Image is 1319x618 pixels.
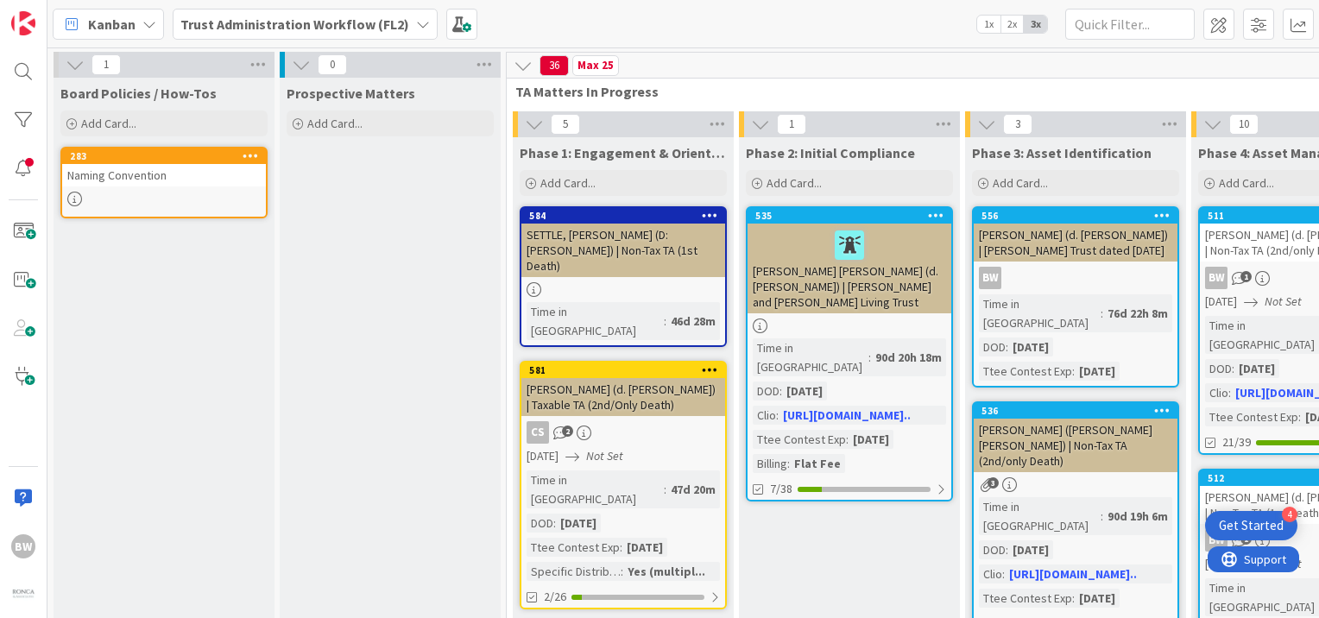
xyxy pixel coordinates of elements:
[755,210,951,222] div: 535
[318,54,347,75] span: 0
[1101,304,1103,323] span: :
[307,116,363,131] span: Add Card...
[620,538,622,557] span: :
[529,364,725,376] div: 581
[981,405,1177,417] div: 536
[11,11,35,35] img: Visit kanbanzone.com
[779,382,782,400] span: :
[1103,507,1172,526] div: 90d 19h 6m
[846,430,849,449] span: :
[1002,564,1005,583] span: :
[1228,383,1231,402] span: :
[1205,407,1298,426] div: Ttee Contest Exp
[748,208,951,224] div: 535
[527,447,559,465] span: [DATE]
[70,150,266,162] div: 283
[1219,175,1274,191] span: Add Card...
[521,363,725,378] div: 581
[1282,507,1297,522] div: 4
[527,562,621,581] div: Specific Distribution?
[753,454,787,473] div: Billing
[521,208,725,224] div: 584
[553,514,556,533] span: :
[1219,517,1284,534] div: Get Started
[62,148,266,186] div: 283Naming Convention
[521,224,725,277] div: SETTLE, [PERSON_NAME] (D: [PERSON_NAME]) | Non-Tax TA (1st Death)
[753,406,776,425] div: Clio
[1072,362,1075,381] span: :
[92,54,121,75] span: 1
[521,421,725,444] div: CS
[1298,407,1301,426] span: :
[666,480,720,499] div: 47d 20m
[974,267,1177,289] div: BW
[62,164,266,186] div: Naming Convention
[770,480,792,498] span: 7/38
[979,589,1072,608] div: Ttee Contest Exp
[1205,383,1228,402] div: Clio
[623,562,710,581] div: Yes (multipl...
[520,144,727,161] span: Phase 1: Engagement & Orientation
[1008,337,1053,356] div: [DATE]
[974,208,1177,224] div: 556
[979,294,1101,332] div: Time in [GEOGRAPHIC_DATA]
[551,114,580,135] span: 5
[540,55,569,76] span: 36
[527,538,620,557] div: Ttee Contest Exp
[1205,555,1237,573] span: [DATE]
[1205,529,1227,552] div: BW
[664,312,666,331] span: :
[767,175,822,191] span: Add Card...
[88,14,136,35] span: Kanban
[1065,9,1195,40] input: Quick Filter...
[988,477,999,489] span: 3
[974,403,1177,472] div: 536[PERSON_NAME] ([PERSON_NAME] [PERSON_NAME]) | Non-Tax TA (2nd/only Death)
[1006,337,1008,356] span: :
[521,363,725,416] div: 581[PERSON_NAME] (d. [PERSON_NAME]) | Taxable TA (2nd/Only Death)
[979,497,1101,535] div: Time in [GEOGRAPHIC_DATA]
[753,430,846,449] div: Ttee Contest Exp
[849,430,893,449] div: [DATE]
[1003,114,1032,135] span: 3
[979,540,1006,559] div: DOD
[972,144,1152,161] span: Phase 3: Asset Identification
[664,480,666,499] span: :
[1240,271,1252,282] span: 1
[993,175,1048,191] span: Add Card...
[974,224,1177,262] div: [PERSON_NAME] (d. [PERSON_NAME]) | [PERSON_NAME] Trust dated [DATE]
[1024,16,1047,33] span: 3x
[556,514,601,533] div: [DATE]
[1009,566,1137,582] a: [URL][DOMAIN_NAME]..
[871,348,946,367] div: 90d 20h 18m
[981,210,1177,222] div: 556
[1008,540,1053,559] div: [DATE]
[81,116,136,131] span: Add Card...
[1000,16,1024,33] span: 2x
[1232,359,1234,378] span: :
[544,588,566,606] span: 2/26
[527,421,549,444] div: CS
[562,426,573,437] span: 2
[1075,362,1120,381] div: [DATE]
[868,348,871,367] span: :
[621,562,623,581] span: :
[782,382,827,400] div: [DATE]
[622,538,667,557] div: [DATE]
[746,144,915,161] span: Phase 2: Initial Compliance
[776,406,779,425] span: :
[36,3,79,23] span: Support
[977,16,1000,33] span: 1x
[1205,267,1227,289] div: BW
[180,16,409,33] b: Trust Administration Workflow (FL2)
[60,85,217,102] span: Board Policies / How-Tos
[287,85,415,102] span: Prospective Matters
[1101,507,1103,526] span: :
[577,61,614,70] div: Max 25
[979,267,1001,289] div: BW
[666,312,720,331] div: 46d 28m
[974,419,1177,472] div: [PERSON_NAME] ([PERSON_NAME] [PERSON_NAME]) | Non-Tax TA (2nd/only Death)
[748,208,951,313] div: 535[PERSON_NAME] [PERSON_NAME] (d. [PERSON_NAME]) | [PERSON_NAME] and [PERSON_NAME] Living Trust
[521,378,725,416] div: [PERSON_NAME] (d. [PERSON_NAME]) | Taxable TA (2nd/Only Death)
[62,148,266,164] div: 283
[1222,433,1251,451] span: 21/39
